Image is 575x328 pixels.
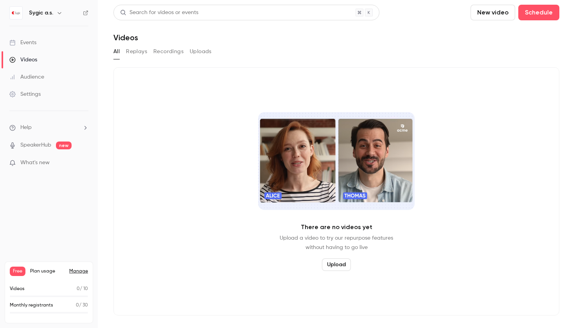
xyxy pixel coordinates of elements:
[56,142,72,149] span: new
[20,124,32,132] span: Help
[77,285,88,292] p: / 10
[9,73,44,81] div: Audience
[120,9,198,17] div: Search for videos or events
[76,303,79,308] span: 0
[9,39,36,47] div: Events
[280,233,393,252] p: Upload a video to try our repurpose features without having to go live
[20,141,51,149] a: SpeakerHub
[301,222,372,232] p: There are no videos yet
[190,45,212,58] button: Uploads
[113,33,138,42] h1: Videos
[69,268,88,274] a: Manage
[9,124,88,132] li: help-dropdown-opener
[126,45,147,58] button: Replays
[10,285,25,292] p: Videos
[79,160,88,167] iframe: Noticeable Trigger
[30,268,65,274] span: Plan usage
[10,267,25,276] span: Free
[29,9,53,17] h6: Sygic a.s.
[9,56,37,64] div: Videos
[113,45,120,58] button: All
[113,5,559,323] section: Videos
[471,5,515,20] button: New video
[77,287,80,291] span: 0
[518,5,559,20] button: Schedule
[20,159,50,167] span: What's new
[153,45,183,58] button: Recordings
[322,258,351,271] button: Upload
[76,302,88,309] p: / 30
[10,302,53,309] p: Monthly registrants
[9,90,41,98] div: Settings
[10,7,22,19] img: Sygic a.s.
